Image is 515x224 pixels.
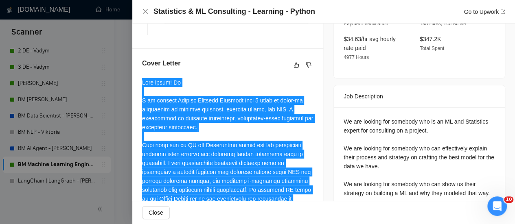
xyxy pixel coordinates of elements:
[142,8,149,15] button: Close
[291,60,301,70] button: like
[464,9,505,15] a: Go to Upworkexport
[344,85,495,107] div: Job Description
[294,62,299,68] span: like
[420,36,441,42] span: $347.2K
[149,208,163,217] span: Close
[153,7,315,17] h4: Statistics & ML Consulting - Learning - Python
[487,196,507,216] iframe: Intercom live chat
[504,196,513,203] span: 10
[306,62,311,68] span: dislike
[344,54,369,60] span: 4977 Hours
[420,46,444,51] span: Total Spent
[304,60,313,70] button: dislike
[142,206,170,219] button: Close
[420,21,466,26] span: 198 Hires, 146 Active
[142,59,180,68] h5: Cover Letter
[142,8,149,15] span: close
[344,21,388,26] span: Payment Verification
[500,9,505,14] span: export
[344,36,396,51] span: $34.63/hr avg hourly rate paid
